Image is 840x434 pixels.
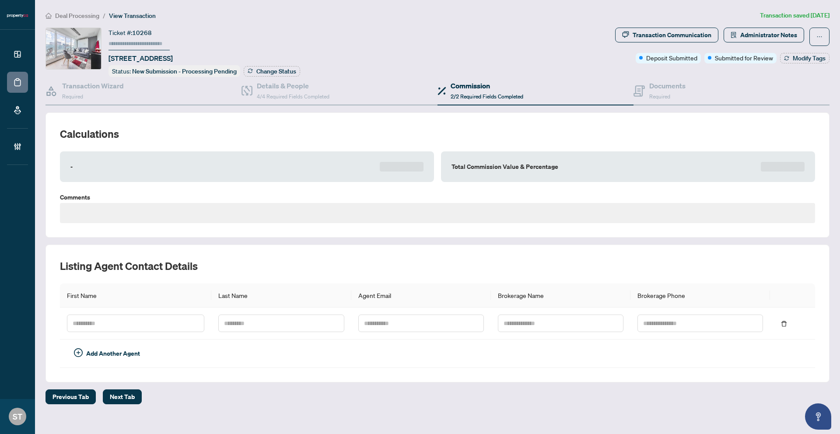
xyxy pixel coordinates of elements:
[244,66,300,77] button: Change Status
[451,162,558,171] label: Total Commission Value & Percentage
[7,13,28,18] img: logo
[816,34,822,40] span: ellipsis
[108,65,240,77] div: Status:
[70,162,73,171] label: -
[108,28,152,38] div: Ticket #:
[110,390,135,404] span: Next Tab
[62,93,83,100] span: Required
[740,28,797,42] span: Administrator Notes
[52,390,89,404] span: Previous Tab
[60,192,815,202] label: Comments
[108,53,173,63] span: [STREET_ADDRESS]
[13,410,22,423] span: ST
[60,259,815,273] h2: Listing Agent Contact Details
[45,389,96,404] button: Previous Tab
[760,10,829,21] article: Transaction saved [DATE]
[491,283,630,308] th: Brokerage Name
[649,93,670,100] span: Required
[46,28,101,69] img: IMG-C12347705_1.jpg
[211,283,351,308] th: Last Name
[646,53,697,63] span: Deposit Submitted
[793,55,826,61] span: Modify Tags
[615,28,718,42] button: Transaction Communication
[256,68,296,74] span: Change Status
[633,28,711,42] div: Transaction Communication
[649,80,686,91] h4: Documents
[781,321,787,327] span: delete
[67,346,147,360] button: Add Another Agent
[451,93,523,100] span: 2/2 Required Fields Completed
[103,389,142,404] button: Next Tab
[132,67,237,75] span: New Submission - Processing Pending
[60,283,211,308] th: First Name
[257,80,329,91] h4: Details & People
[805,403,831,430] button: Open asap
[60,127,815,141] h2: Calculations
[55,12,99,20] span: Deal Processing
[45,13,52,19] span: home
[109,12,156,20] span: View Transaction
[351,283,491,308] th: Agent Email
[731,32,737,38] span: solution
[86,349,140,358] span: Add Another Agent
[780,53,829,63] button: Modify Tags
[451,80,523,91] h4: Commission
[630,283,770,308] th: Brokerage Phone
[257,93,329,100] span: 4/4 Required Fields Completed
[715,53,773,63] span: Submitted for Review
[74,348,83,357] span: plus-circle
[62,80,124,91] h4: Transaction Wizard
[103,10,105,21] li: /
[132,29,152,37] span: 10268
[724,28,804,42] button: Administrator Notes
